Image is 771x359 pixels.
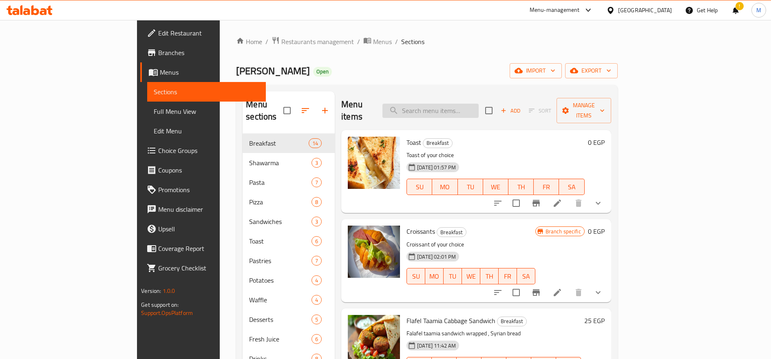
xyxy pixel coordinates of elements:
span: Waffle [249,295,311,305]
span: TU [447,270,459,282]
span: Restaurants management [281,37,354,47]
button: MO [432,179,457,195]
button: Branch-specific-item [526,283,546,302]
div: items [311,197,322,207]
span: Promotions [158,185,259,195]
div: Open [313,67,332,77]
span: Branches [158,48,259,58]
span: Grocery Checklist [158,263,259,273]
span: 7 [312,257,321,265]
button: delete [569,283,588,302]
span: Select section [480,102,497,119]
button: SA [517,268,535,284]
span: 6 [312,237,321,245]
div: Toast6 [243,231,335,251]
span: SU [410,181,429,193]
li: / [395,37,398,47]
div: Pastries7 [243,251,335,270]
span: 5 [312,316,321,324]
a: Promotions [140,180,266,199]
span: Full Menu View [154,106,259,116]
span: M [756,6,761,15]
input: search [382,104,479,118]
div: items [311,236,322,246]
a: Support.OpsPlatform [141,308,193,318]
span: Select all sections [278,102,296,119]
span: Open [313,68,332,75]
li: / [357,37,360,47]
span: Breakfast [423,138,452,148]
span: Branch specific [542,228,584,235]
div: [GEOGRAPHIC_DATA] [618,6,672,15]
div: items [309,138,322,148]
div: Fresh Juice [249,334,311,344]
svg: Show Choices [593,198,603,208]
h6: 0 EGP [588,137,605,148]
div: Pizza8 [243,192,335,212]
a: Menu disclaimer [140,199,266,219]
a: Restaurants management [272,36,354,47]
a: Grocery Checklist [140,258,266,278]
button: TU [458,179,483,195]
span: WE [465,270,477,282]
div: Breakfast [497,317,527,326]
div: Shawarma [249,158,311,168]
span: Get support on: [141,299,179,310]
span: Pasta [249,177,311,187]
button: SA [559,179,584,195]
span: Pastries [249,256,311,266]
h6: 0 EGP [588,226,605,237]
span: Add [499,106,521,115]
button: FR [534,179,559,195]
span: export [572,66,611,76]
span: 6 [312,335,321,343]
span: Select to update [508,284,525,301]
span: Edit Menu [154,126,259,136]
span: [DATE] 11:42 AM [414,342,459,350]
span: Add item [497,104,524,117]
span: Menu disclaimer [158,204,259,214]
span: 4 [312,277,321,284]
span: [DATE] 01:57 PM [414,164,459,171]
span: Sections [401,37,424,47]
div: Breakfast14 [243,133,335,153]
p: Croissant of your choice [406,239,535,250]
span: 3 [312,159,321,167]
span: 1.0.0 [163,286,175,296]
span: TH [484,270,495,282]
span: TU [461,181,480,193]
button: sort-choices [488,283,508,302]
button: import [510,63,562,78]
div: Desserts [249,315,311,324]
div: Pasta7 [243,173,335,192]
p: Toast of your choice [406,150,585,160]
button: SU [406,268,425,284]
span: Breakfast [497,317,526,326]
span: [DATE] 02:01 PM [414,253,459,261]
span: 3 [312,218,321,226]
button: show more [588,193,608,213]
span: Menus [373,37,392,47]
a: Coverage Report [140,239,266,258]
span: 4 [312,296,321,304]
a: Full Menu View [147,102,266,121]
button: Branch-specific-item [526,193,546,213]
span: Sandwiches [249,217,311,226]
div: Toast [249,236,311,246]
a: Branches [140,43,266,62]
span: Coverage Report [158,244,259,253]
span: SA [562,181,581,193]
span: MO [429,270,440,282]
span: Toast [406,136,421,148]
span: Croissants [406,225,435,237]
nav: breadcrumb [236,36,617,47]
span: FR [537,181,556,193]
img: Croissants [348,226,400,278]
span: Flafel Taamia Cabbage Sandwich [406,315,495,327]
button: delete [569,193,588,213]
button: WE [483,179,508,195]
